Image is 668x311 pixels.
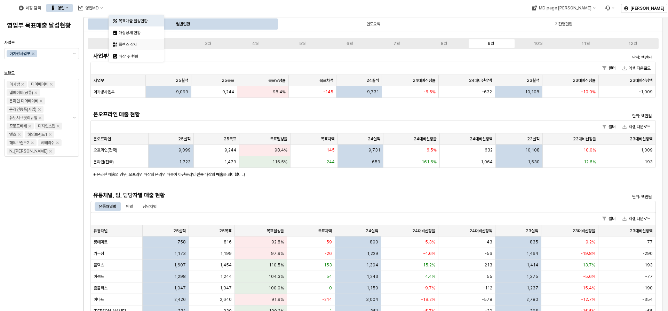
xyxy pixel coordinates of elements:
[252,41,259,46] div: 4월
[39,116,41,119] div: Remove 퓨토시크릿리뉴얼
[57,125,59,127] div: Remove 디자인스킨
[643,251,653,256] span: -290
[205,41,211,46] div: 3월
[423,262,435,268] span: 15.2%
[414,136,437,142] span: 24대비신장율
[643,285,653,291] span: -190
[347,41,353,46] div: 6월
[126,202,133,211] div: 팀별
[34,91,37,94] div: Remove 냅베이비(공통)
[366,262,378,268] span: 1,394
[232,40,279,47] label: 4월
[483,285,492,291] span: -112
[74,4,107,12] button: 영업MD
[9,139,30,146] div: 해외브랜드2
[94,274,104,279] span: 이랜드
[41,139,55,146] div: 베베리쉬
[423,89,436,95] span: -6.5%
[483,147,493,153] span: -632
[469,78,492,83] span: 24대비신장액
[177,239,186,245] span: 758
[572,228,595,234] span: 23대비신장율
[482,89,492,95] span: -632
[271,239,284,245] span: 92.8%
[326,274,332,279] span: 54
[174,297,186,302] span: 2,426
[468,40,515,47] label: 9월
[555,20,572,28] div: 기간별현황
[469,228,492,234] span: 24대비신장액
[325,251,332,256] span: -26
[90,40,137,47] label: 1월
[562,40,609,47] label: 11월
[38,108,41,111] div: Remove 온라인용품(사입)
[9,114,37,121] div: 퓨토시크릿리뉴얼
[599,215,618,223] button: 필터
[9,148,48,155] div: N_[PERSON_NAME]
[583,262,595,268] span: 13.7%
[99,202,116,211] div: 유통채널별
[318,228,332,234] span: 목표차액
[269,274,284,279] span: 104.3%
[367,89,379,95] span: 9,731
[609,40,656,47] label: 12월
[393,41,400,46] div: 7월
[224,136,236,142] span: 25목표
[174,251,186,256] span: 1,173
[620,123,653,131] button: 엑셀 다운로드
[269,285,284,291] span: 100.0%
[272,159,287,165] span: 116.5%
[530,239,538,245] span: 835
[222,78,234,83] span: 25목표
[70,79,79,156] button: 제안 사항 표시
[176,89,188,95] span: 9,099
[366,297,378,302] span: 3,004
[630,228,653,234] span: 23대비신장액
[184,40,232,47] label: 3월
[18,133,21,136] div: Remove 엘츠
[28,125,31,127] div: Remove 꼬똥드베베
[178,136,191,142] span: 25실적
[83,17,668,311] main: App Frame
[481,159,493,165] span: 1,064
[519,54,652,61] p: 단위: 백만원
[94,228,108,234] span: 유통채널
[526,228,538,234] span: 23실적
[527,136,540,142] span: 23실적
[93,192,512,199] h5: 유통채널, 팀, 담당자별 매출 현황
[279,40,326,47] label: 5월
[528,159,540,165] span: 1,530
[573,78,596,83] span: 23대비신장율
[27,131,47,138] div: 해외브랜드1
[412,228,435,234] span: 24대비신장율
[583,274,595,279] span: -5.6%
[94,239,108,245] span: 롯데마트
[273,89,286,95] span: 98.4%
[49,150,52,153] div: Remove N_이야이야오
[515,40,562,47] label: 10월
[367,285,378,291] span: 1,159
[7,22,76,29] h4: 영업부 목표매출 달성현황
[85,6,99,10] div: 영업MD
[422,159,437,165] span: 161.6%
[94,297,104,302] span: 이마트
[599,64,618,72] button: 필터
[31,81,48,88] div: 디어베이비
[581,251,595,256] span: -19.8%
[421,297,435,302] span: -19.2%
[174,274,186,279] span: 1,298
[49,133,51,136] div: Remove 해외브랜드1
[423,285,435,291] span: -9.7%
[220,297,232,302] span: 2,640
[174,262,186,268] span: 1,607
[56,141,59,144] div: Remove 베베리쉬
[485,239,492,245] span: -43
[57,6,64,10] div: 영업
[46,4,73,12] button: 영업
[138,202,161,211] div: 담당자별
[534,41,542,46] div: 10월
[325,147,335,153] span: -145
[423,251,435,256] span: -4.6%
[599,123,618,131] button: 필터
